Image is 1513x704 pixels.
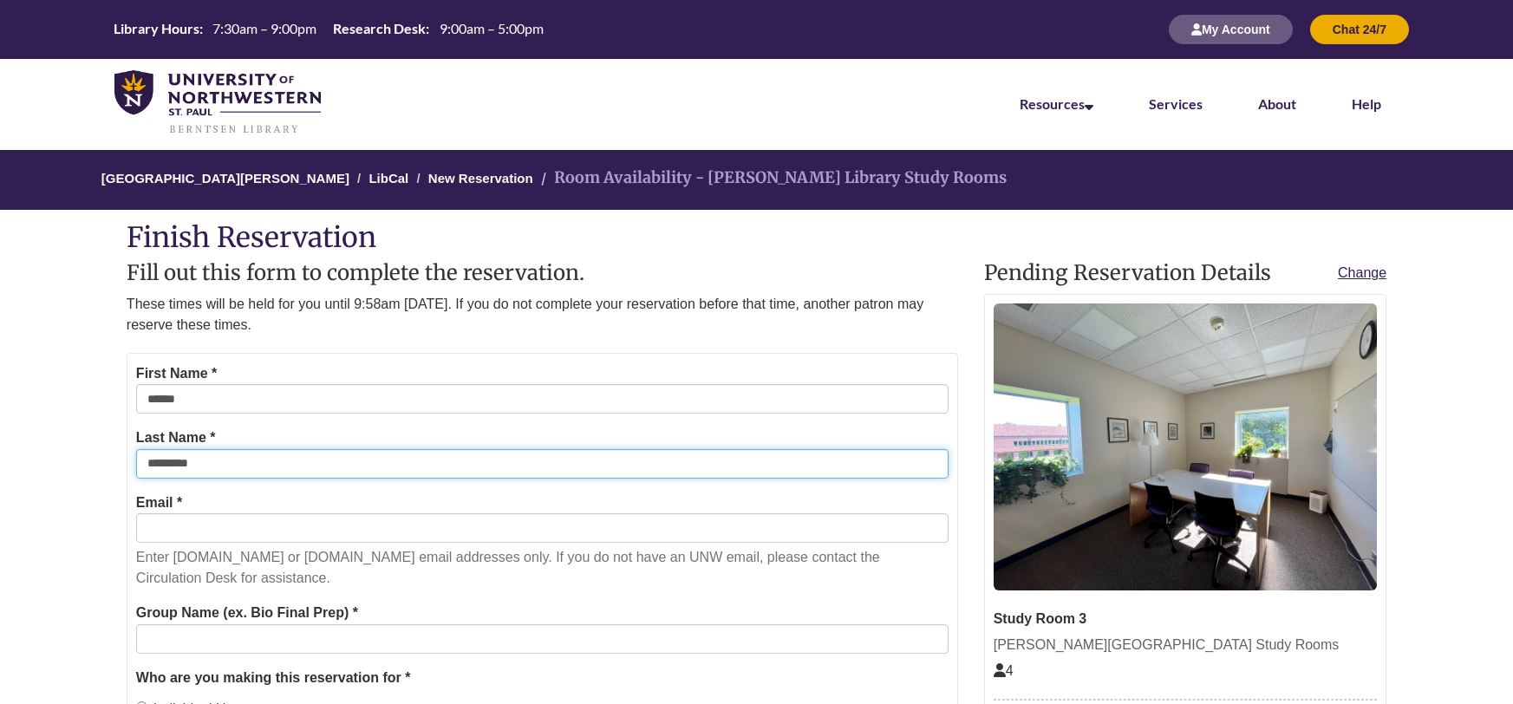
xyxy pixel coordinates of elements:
[136,427,216,449] label: Last Name *
[1258,95,1296,112] a: About
[428,171,533,186] a: New Reservation
[101,171,349,186] a: [GEOGRAPHIC_DATA][PERSON_NAME]
[212,20,316,36] span: 7:30am – 9:00pm
[136,667,949,689] legend: Who are you making this reservation for *
[537,166,1007,191] li: Room Availability - [PERSON_NAME] Library Study Rooms
[1338,262,1386,284] a: Change
[136,362,217,385] label: First Name *
[440,20,544,36] span: 9:00am – 5:00pm
[1310,22,1409,36] a: Chat 24/7
[127,223,1386,253] h1: Finish Reservation
[994,608,1377,630] div: Study Room 3
[107,19,205,38] th: Library Hours:
[136,602,358,624] label: Group Name (ex. Bio Final Prep) *
[107,19,550,38] table: Hours Today
[994,663,1014,678] span: The capacity of this space
[984,262,1386,284] h2: Pending Reservation Details
[1020,95,1093,112] a: Resources
[127,150,1386,210] nav: Breadcrumb
[994,303,1377,591] img: Study Room 3
[1310,15,1409,44] button: Chat 24/7
[994,634,1377,656] div: [PERSON_NAME][GEOGRAPHIC_DATA] Study Rooms
[127,294,958,336] p: These times will be held for you until 9:58am [DATE]. If you do not complete your reservation bef...
[127,262,958,284] h2: Fill out this form to complete the reservation.
[136,492,182,514] label: Email *
[326,19,432,38] th: Research Desk:
[1169,22,1293,36] a: My Account
[114,70,321,135] img: UNWSP Library Logo
[1352,95,1381,112] a: Help
[1169,15,1293,44] button: My Account
[368,171,408,186] a: LibCal
[107,19,550,40] a: Hours Today
[1149,95,1203,112] a: Services
[136,547,949,589] p: Enter [DOMAIN_NAME] or [DOMAIN_NAME] email addresses only. If you do not have an UNW email, pleas...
